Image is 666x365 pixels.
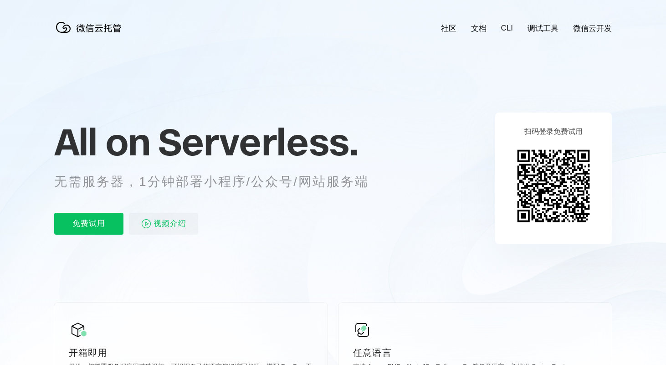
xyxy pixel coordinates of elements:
[441,23,456,34] a: 社区
[501,24,513,33] a: CLI
[528,23,558,34] a: 调试工具
[54,30,127,38] a: 微信云托管
[158,119,358,165] span: Serverless.
[141,218,152,229] img: video_play.svg
[69,346,313,359] p: 开箱即用
[573,23,612,34] a: 微信云开发
[471,23,487,34] a: 文档
[54,213,123,235] p: 免费试用
[154,213,186,235] span: 视频介绍
[524,127,583,137] p: 扫码登录免费试用
[54,119,149,165] span: All on
[353,346,597,359] p: 任意语言
[54,18,127,36] img: 微信云托管
[54,173,386,191] p: 无需服务器，1分钟部署小程序/公众号/网站服务端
